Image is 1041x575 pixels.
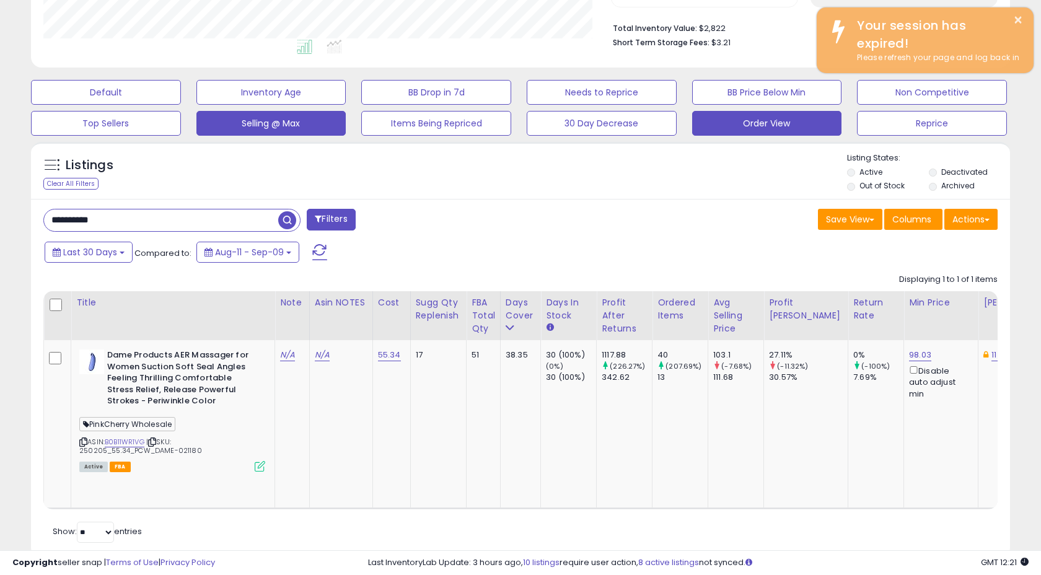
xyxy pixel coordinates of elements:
span: FBA [110,462,131,472]
button: Inventory Age [196,80,346,105]
label: Deactivated [941,167,988,177]
small: (0%) [546,361,563,371]
div: Days Cover [506,296,535,322]
a: B0B11WR1VG [105,437,144,447]
button: Save View [818,209,882,230]
h5: Listings [66,157,113,174]
span: PinkCherry Wholesale [79,417,175,431]
small: (226.27%) [610,361,645,371]
div: Profit After Returns [602,296,647,335]
b: Short Term Storage Fees: [613,37,709,48]
div: 30 (100%) [546,372,596,383]
button: Needs to Reprice [527,80,677,105]
div: Profit [PERSON_NAME] [769,296,843,322]
img: 21qT6G-3y9L._SL40_.jpg [79,349,104,374]
button: Filters [307,209,355,230]
button: Selling @ Max [196,111,346,136]
li: $2,822 [613,20,988,35]
small: (207.69%) [665,361,701,371]
div: 13 [657,372,708,383]
th: CSV column name: cust_attr_1_ Asin NOTES [309,291,372,340]
div: 0% [853,349,903,361]
a: Privacy Policy [160,556,215,568]
a: 98.03 [909,349,931,361]
small: (-7.68%) [721,361,752,371]
b: Dame Products AER Massager for Women Suction Soft Seal Angles Feeling Thrilling Comfortable Stres... [107,349,258,410]
div: Avg Selling Price [713,296,758,335]
a: N/A [315,349,330,361]
div: Please refresh your page and log back in [848,52,1024,64]
a: 10 listings [523,556,560,568]
span: Aug-11 - Sep-09 [215,246,284,258]
button: Default [31,80,181,105]
div: Min Price [909,296,973,309]
button: BB Drop in 7d [361,80,511,105]
div: Disable auto adjust min [909,364,969,400]
div: 7.69% [853,372,903,383]
small: (-100%) [861,361,890,371]
button: Items Being Repriced [361,111,511,136]
th: Please note that this number is a calculation based on your required days of coverage and your ve... [410,291,467,340]
span: $3.21 [711,37,731,48]
button: 30 Day Decrease [527,111,677,136]
div: Asin NOTES [315,296,367,309]
span: Compared to: [134,247,191,259]
div: 1117.88 [602,349,652,361]
span: 2025-10-13 12:21 GMT [981,556,1029,568]
a: N/A [280,349,295,361]
div: 38.35 [506,349,531,361]
button: BB Price Below Min [692,80,842,105]
b: Total Inventory Value: [613,23,697,33]
strong: Copyright [12,556,58,568]
div: Return Rate [853,296,898,322]
button: Last 30 Days [45,242,133,263]
div: Last InventoryLab Update: 3 hours ago, require user action, not synced. [368,557,1029,569]
small: Days In Stock. [546,322,553,333]
button: × [1013,12,1023,28]
button: Actions [944,209,998,230]
div: 342.62 [602,372,652,383]
div: 103.1 [713,349,763,361]
div: Title [76,296,270,309]
div: Clear All Filters [43,178,99,190]
a: 8 active listings [638,556,699,568]
p: Listing States: [847,152,1009,164]
small: (-11.32%) [777,361,808,371]
button: Order View [692,111,842,136]
button: Non Competitive [857,80,1007,105]
div: 51 [472,349,491,361]
div: seller snap | | [12,557,215,569]
div: Note [280,296,304,309]
div: 40 [657,349,708,361]
label: Out of Stock [859,180,905,191]
button: Reprice [857,111,1007,136]
div: Ordered Items [657,296,703,322]
a: 114.99 [991,349,1014,361]
div: 27.11% [769,349,848,361]
button: Top Sellers [31,111,181,136]
a: 55.34 [378,349,401,361]
span: Last 30 Days [63,246,117,258]
span: Show: entries [53,525,142,537]
span: Columns [892,213,931,226]
div: 30 (100%) [546,349,596,361]
div: FBA Total Qty [472,296,495,335]
div: 17 [416,349,457,361]
button: Columns [884,209,942,230]
div: Displaying 1 to 1 of 1 items [899,274,998,286]
div: Days In Stock [546,296,591,322]
div: Your session has expired! [848,17,1024,52]
div: 30.57% [769,372,848,383]
div: Sugg Qty Replenish [416,296,462,322]
div: Cost [378,296,405,309]
span: All listings currently available for purchase on Amazon [79,462,108,472]
span: | SKU: 250205_55.34_PCW_DAME-021180 [79,437,202,455]
label: Archived [941,180,975,191]
div: 111.68 [713,372,763,383]
label: Active [859,167,882,177]
a: Terms of Use [106,556,159,568]
div: ASIN: [79,349,265,470]
button: Aug-11 - Sep-09 [196,242,299,263]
